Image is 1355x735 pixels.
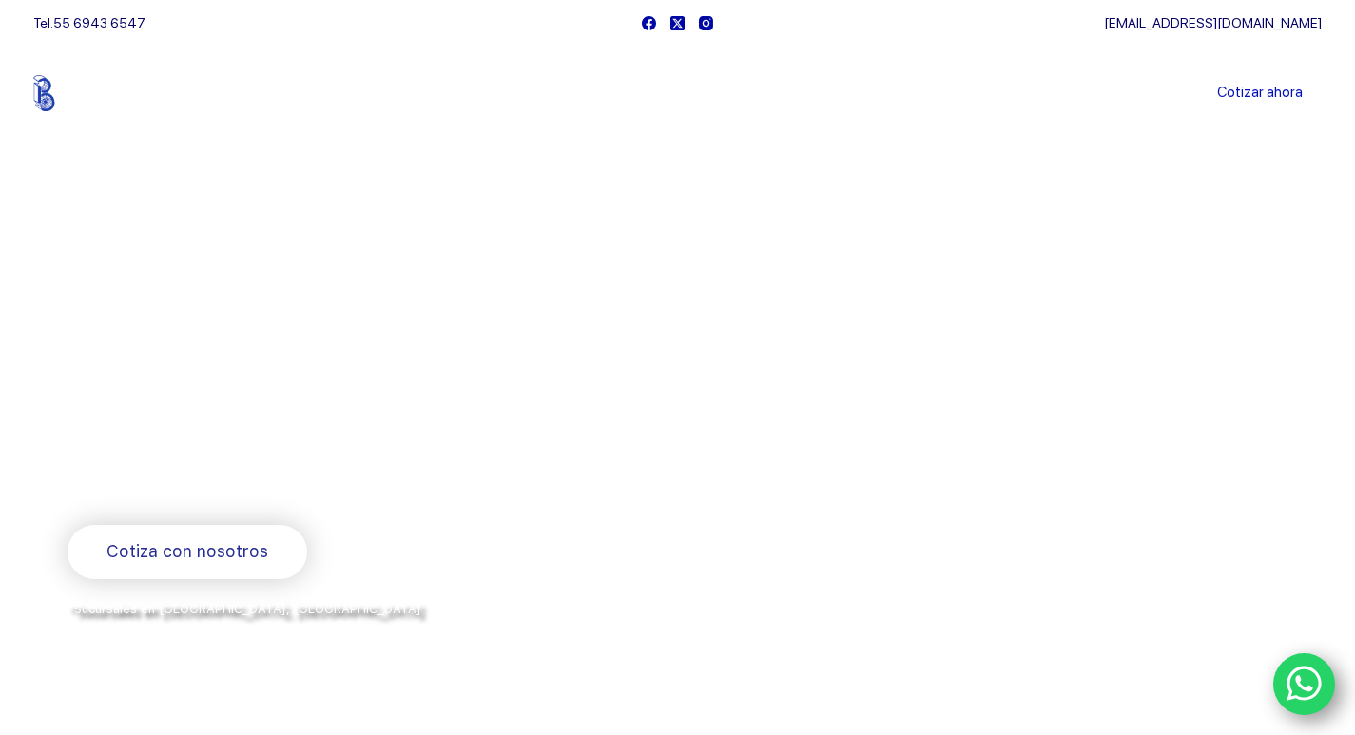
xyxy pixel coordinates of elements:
[1104,15,1322,30] a: [EMAIL_ADDRESS][DOMAIN_NAME]
[68,602,421,616] span: *Sucursales en [GEOGRAPHIC_DATA], [GEOGRAPHIC_DATA]
[68,324,613,455] span: Somos los doctores de la industria
[699,16,713,30] a: Instagram
[642,16,656,30] a: Facebook
[1198,74,1322,112] a: Cotizar ahora
[454,46,901,141] nav: Menu Principal
[68,623,528,638] span: y envíos a todo [GEOGRAPHIC_DATA] por la paquetería de su preferencia
[68,525,307,579] a: Cotiza con nosotros
[106,538,268,566] span: Cotiza con nosotros
[68,475,443,499] span: Rodamientos y refacciones industriales
[1273,653,1336,716] a: WhatsApp
[53,15,145,30] a: 55 6943 6547
[33,75,152,111] img: Balerytodo
[68,283,311,307] span: Bienvenido a Balerytodo®
[670,16,685,30] a: X (Twitter)
[33,15,145,30] span: Tel.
